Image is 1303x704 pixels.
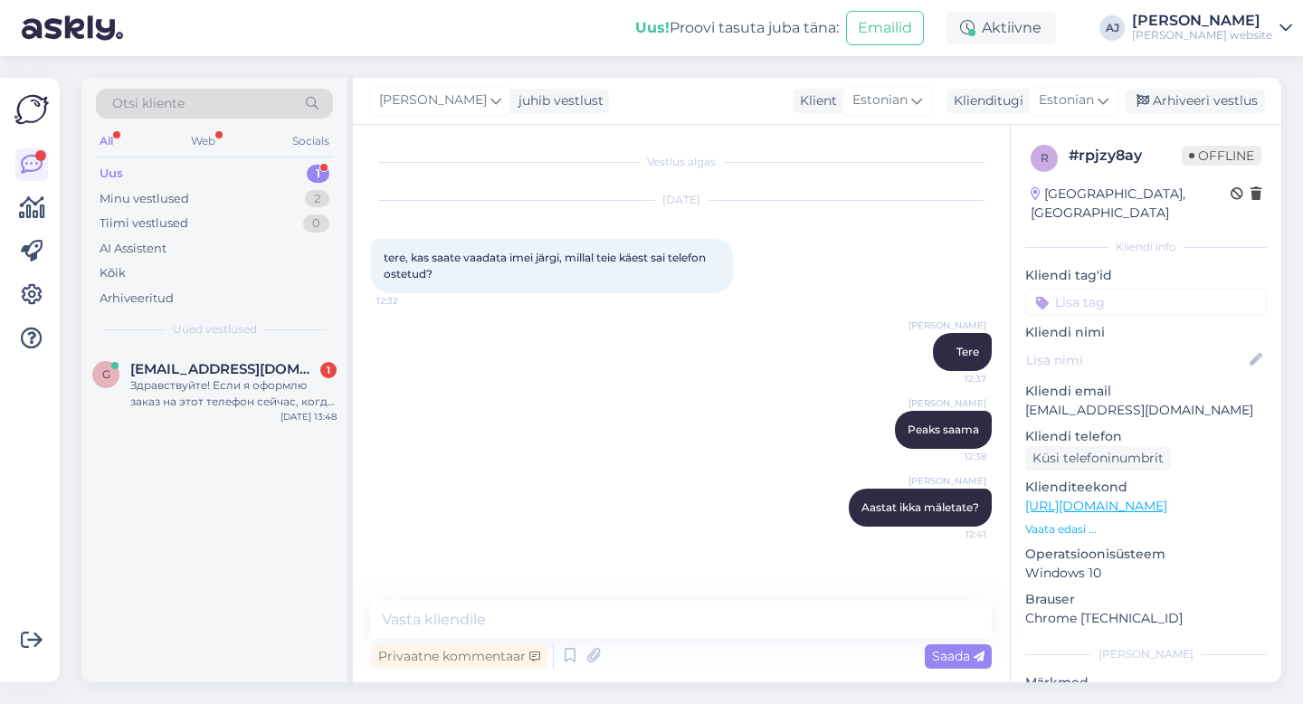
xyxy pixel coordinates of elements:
div: Privaatne kommentaar [371,644,547,669]
span: [PERSON_NAME] [379,90,487,110]
div: Socials [289,129,333,153]
span: [PERSON_NAME] [908,319,986,332]
span: 12:32 [376,294,444,308]
div: Arhiveeritud [100,290,174,308]
img: Askly Logo [14,92,49,127]
p: Brauser [1025,590,1267,609]
p: Kliendi email [1025,382,1267,401]
span: [PERSON_NAME] [908,474,986,488]
a: [PERSON_NAME][PERSON_NAME] website [1132,14,1292,43]
div: Uus [100,165,123,183]
div: AI Assistent [100,240,166,258]
div: juhib vestlust [511,91,604,110]
span: Offline [1182,146,1261,166]
p: Kliendi tag'id [1025,266,1267,285]
div: 0 [303,214,329,233]
span: Aastat ikka mäletate? [861,500,979,514]
button: Emailid [846,11,924,45]
div: Web [187,129,219,153]
p: Windows 10 [1025,564,1267,583]
div: Kliendi info [1025,239,1267,255]
p: Kliendi telefon [1025,427,1267,446]
span: r [1041,151,1049,165]
span: [PERSON_NAME] [908,396,986,410]
span: Saada [932,648,984,664]
div: Vestlus algas [371,154,992,170]
div: AJ [1099,15,1125,41]
div: Klienditugi [946,91,1023,110]
input: Lisa tag [1025,289,1267,316]
input: Lisa nimi [1026,350,1246,370]
p: Kliendi nimi [1025,323,1267,342]
div: Tiimi vestlused [100,214,188,233]
div: Kõik [100,264,126,282]
p: Klienditeekond [1025,478,1267,497]
p: Operatsioonisüsteem [1025,545,1267,564]
span: Estonian [1039,90,1094,110]
div: Minu vestlused [100,190,189,208]
div: # rpjzy8ay [1069,145,1182,166]
div: Küsi telefoninumbrit [1025,446,1171,471]
span: Otsi kliente [112,94,185,113]
div: 2 [305,190,329,208]
p: Märkmed [1025,673,1267,692]
div: [PERSON_NAME] [1132,14,1272,28]
div: [DATE] [371,192,992,208]
div: Здравствуйте! Если я оформлю заказ на этот телефон сейчас, когда я смогу получить его? Samsung Ga... [130,377,337,410]
span: Tere [956,345,979,358]
span: Peaks saama [908,423,979,436]
div: [DATE] 13:48 [281,410,337,423]
div: Aktiivne [946,12,1056,44]
div: 1 [307,165,329,183]
b: Uus! [635,19,670,36]
p: Chrome [TECHNICAL_ID] [1025,609,1267,628]
div: [PERSON_NAME] [1025,646,1267,662]
span: 12:37 [918,372,986,385]
div: [PERSON_NAME] website [1132,28,1272,43]
div: 1 [320,362,337,378]
div: Proovi tasuta juba täna: [635,17,839,39]
p: Vaata edasi ... [1025,521,1267,538]
span: Uued vestlused [173,321,257,338]
span: 12:41 [918,528,986,541]
span: tere, kas saate vaadata imei järgi, millal teie käest sai telefon ostetud? [384,251,709,281]
div: [GEOGRAPHIC_DATA], [GEOGRAPHIC_DATA] [1031,185,1231,223]
span: gajane95@gmail.com [130,361,319,377]
div: Klient [793,91,837,110]
span: g [102,367,110,381]
div: Arhiveeri vestlus [1126,89,1265,113]
p: [EMAIL_ADDRESS][DOMAIN_NAME] [1025,401,1267,420]
div: All [96,129,117,153]
span: 12:38 [918,450,986,463]
span: Estonian [852,90,908,110]
a: [URL][DOMAIN_NAME] [1025,498,1167,514]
